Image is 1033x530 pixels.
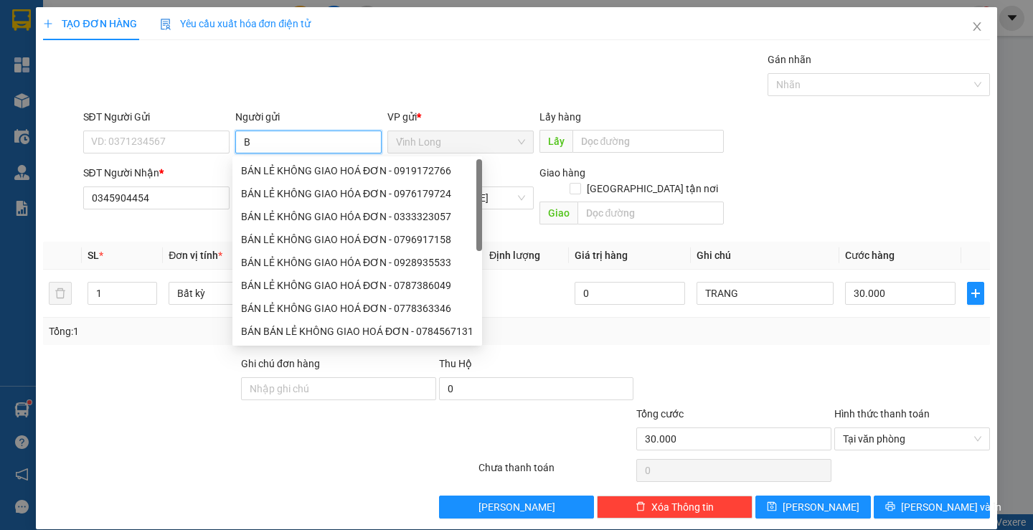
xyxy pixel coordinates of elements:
[597,496,753,519] button: deleteXóa Thông tin
[539,202,577,224] span: Giao
[874,496,989,519] button: printer[PERSON_NAME] và In
[232,274,482,297] div: BÁN LẺ KHÔNG GIAO HOÁ ĐƠN - 0787386049
[232,251,482,274] div: BÁN LẺ KHÔNG GIAO HÓA ĐƠN - 0928935533
[691,242,839,270] th: Ghi chú
[7,7,57,57] img: logo.jpg
[241,358,320,369] label: Ghi chú đơn hàng
[572,130,724,153] input: Dọc đường
[539,167,585,179] span: Giao hàng
[49,282,72,305] button: delete
[232,159,482,182] div: BÁN LẺ KHÔNG GIAO HOÁ ĐƠN - 0919172766
[477,460,636,485] div: Chưa thanh toán
[43,18,136,29] span: TẠO ĐƠN HÀNG
[387,109,534,125] div: VP gửi
[232,320,482,343] div: BÁN BÁN LẺ KHÔNG GIAO HOÁ ĐƠN - 0784567131
[83,165,230,181] div: SĐT Người Nhận
[43,19,53,29] span: plus
[767,501,777,513] span: save
[83,109,230,125] div: SĐT Người Gửi
[577,202,724,224] input: Dọc đường
[241,186,473,202] div: BÁN LẺ KHÔNG GIAO HÓA ĐƠN - 0976179724
[232,182,482,205] div: BÁN LẺ KHÔNG GIAO HÓA ĐƠN - 0976179724
[768,54,811,65] label: Gán nhãn
[232,228,482,251] div: BÁN LẺ KHÔNG GIAO HOÁ ĐƠN - 0796917158
[755,496,871,519] button: save[PERSON_NAME]
[241,209,473,224] div: BÁN LẺ KHÔNG GIAO HÓA ĐƠN - 0333323057
[7,77,99,93] li: VP Vĩnh Long
[241,232,473,247] div: BÁN LẺ KHÔNG GIAO HOÁ ĐƠN - 0796917158
[845,250,895,261] span: Cước hàng
[241,377,436,400] input: Ghi chú đơn hàng
[636,408,684,420] span: Tổng cước
[439,358,472,369] span: Thu Hộ
[697,282,834,305] input: Ghi Chú
[636,501,646,513] span: delete
[169,250,222,261] span: Đơn vị tính
[651,499,714,515] span: Xóa Thông tin
[967,282,984,305] button: plus
[968,288,984,299] span: plus
[783,499,859,515] span: [PERSON_NAME]
[160,19,171,30] img: icon
[539,111,581,123] span: Lấy hàng
[439,496,595,519] button: [PERSON_NAME]
[489,250,540,261] span: Định lượng
[575,250,628,261] span: Giá trị hàng
[539,130,572,153] span: Lấy
[241,323,473,339] div: BÁN BÁN LẺ KHÔNG GIAO HOÁ ĐƠN - 0784567131
[575,282,685,305] input: 0
[7,7,208,61] li: [PERSON_NAME] - 0931936768
[235,109,382,125] div: Người gửi
[241,301,473,316] div: BÁN LẺ KHÔNG GIAO HOÁ ĐƠN - 0778363346
[7,95,84,138] b: 107/1 , Đường 2/9 P1, TP Vĩnh Long
[160,18,311,29] span: Yêu cầu xuất hóa đơn điện tử
[885,501,895,513] span: printer
[241,278,473,293] div: BÁN LẺ KHÔNG GIAO HOÁ ĐƠN - 0787386049
[971,21,983,32] span: close
[7,96,17,106] span: environment
[957,7,997,47] button: Close
[88,250,99,261] span: SL
[396,131,525,153] span: Vĩnh Long
[834,408,930,420] label: Hình thức thanh toán
[241,255,473,270] div: BÁN LẺ KHÔNG GIAO HÓA ĐƠN - 0928935533
[478,499,555,515] span: [PERSON_NAME]
[99,77,191,109] li: VP TP. [PERSON_NAME]
[232,297,482,320] div: BÁN LẺ KHÔNG GIAO HOÁ ĐƠN - 0778363346
[232,205,482,228] div: BÁN LẺ KHÔNG GIAO HÓA ĐƠN - 0333323057
[581,181,724,197] span: [GEOGRAPHIC_DATA] tận nơi
[901,499,1001,515] span: [PERSON_NAME] và In
[241,163,473,179] div: BÁN LẺ KHÔNG GIAO HOÁ ĐƠN - 0919172766
[843,428,981,450] span: Tại văn phòng
[49,323,400,339] div: Tổng: 1
[177,283,297,304] span: Bất kỳ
